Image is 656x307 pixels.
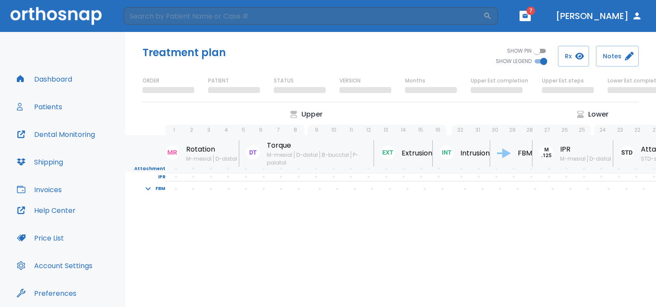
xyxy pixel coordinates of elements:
p: Intrusion [460,148,490,158]
p: IPR [560,144,613,155]
p: 15 [418,126,423,134]
p: ORDER [143,77,159,85]
p: 1 [173,126,175,134]
p: Torque [267,140,374,151]
button: Preferences [12,283,82,304]
span: M-mesial [560,155,587,162]
span: M-mesial [186,155,213,162]
button: Dental Monitoring [12,124,100,145]
p: 27 [544,126,550,134]
p: Months [405,77,425,85]
span: B-bucctal [320,151,351,158]
p: 30 [492,126,498,134]
span: M-mesial [267,151,294,158]
p: FBM [155,185,165,193]
p: 2 [190,126,193,134]
p: Upper [301,109,323,120]
h5: Treatment plan [143,46,226,60]
button: Dashboard [12,69,77,89]
button: Patients [12,96,67,117]
p: Rotation [186,144,239,155]
p: 4 [225,126,228,134]
button: Rx [558,46,589,66]
button: Notes [596,46,639,66]
p: 28 [526,126,533,134]
span: D-distal [294,151,320,158]
button: [PERSON_NAME] [552,8,646,24]
p: PATIENT [208,77,229,85]
span: 7 [526,6,535,15]
p: STATUS [274,77,294,85]
p: 29 [509,126,516,134]
input: Search by Patient Name or Case # [124,7,483,25]
span: D-distal [213,155,239,162]
p: 10 [331,126,336,134]
img: Orthosnap [10,7,102,25]
p: 3 [207,126,210,134]
button: Help Center [12,200,81,221]
p: 12 [366,126,371,134]
button: Price List [12,228,69,248]
button: Account Settings [12,255,98,276]
p: Upper Est.completion [471,77,528,85]
p: 24 [599,126,606,134]
p: IPR [125,173,165,181]
p: 26 [561,126,568,134]
p: Upper Est.steps [542,77,584,85]
p: 31 [475,126,480,134]
p: 16 [435,126,441,134]
p: 9 [315,126,318,134]
button: Shipping [12,152,68,172]
span: D-distal [587,155,613,162]
p: 22 [634,126,640,134]
p: 11 [349,126,353,134]
span: SHOW PIN [507,47,532,55]
p: 7 [277,126,280,134]
p: Lower [588,109,608,120]
p: VERSION [339,77,361,85]
p: 25 [579,126,585,134]
p: 6 [259,126,263,134]
span: P-palatal [267,151,358,166]
p: 32 [457,126,463,134]
span: SHOW LEGEND [496,57,532,65]
p: Attachment [125,165,165,173]
p: Extrusion [402,148,432,158]
p: 14 [401,126,406,134]
p: 23 [617,126,623,134]
p: 8 [294,126,297,134]
p: FBM [518,148,532,158]
p: 13 [383,126,388,134]
button: Invoices [12,179,67,200]
p: 5 [242,126,245,134]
